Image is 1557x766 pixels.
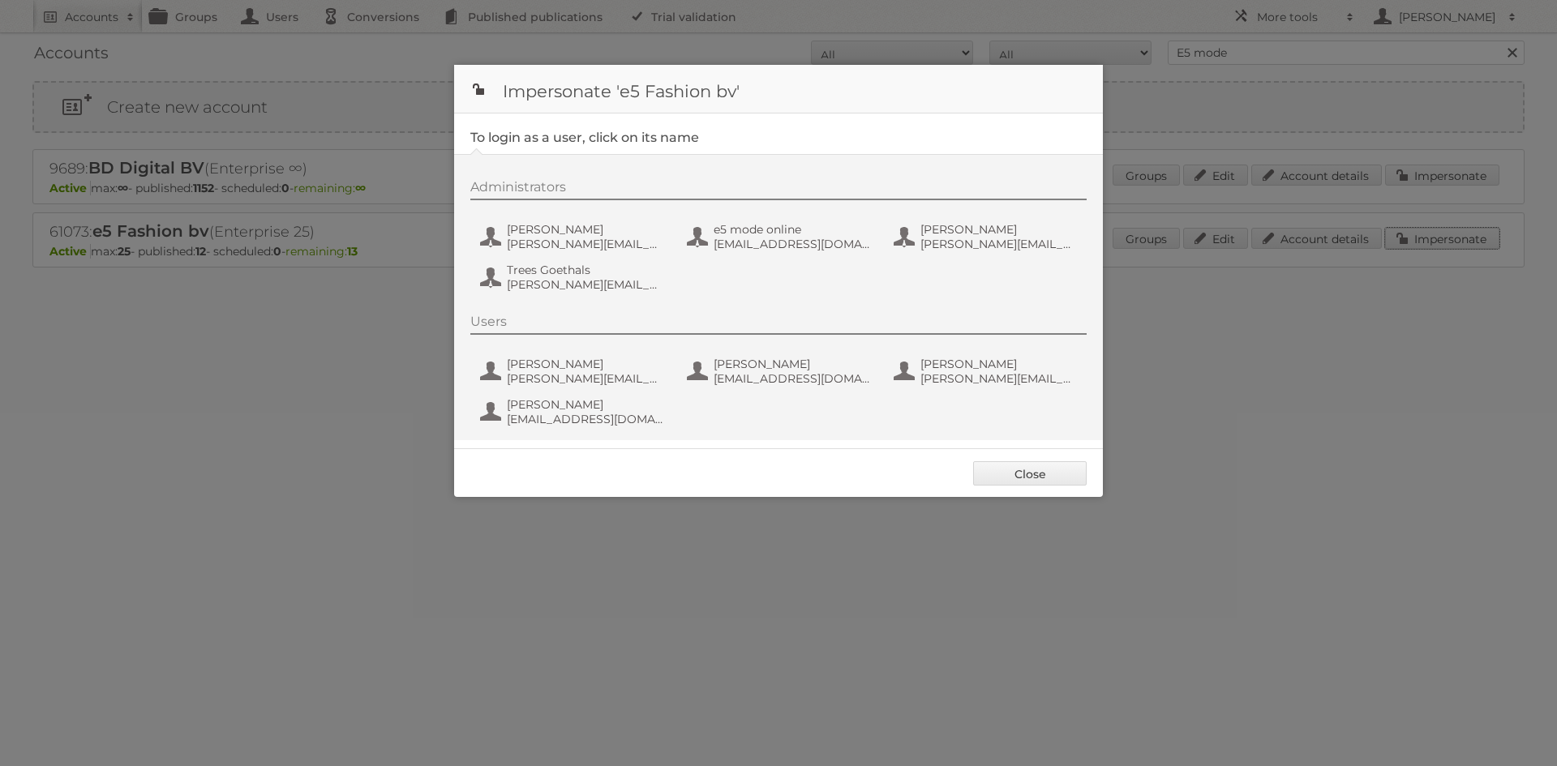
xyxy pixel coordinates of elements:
span: [PERSON_NAME][EMAIL_ADDRESS][DOMAIN_NAME] [920,237,1078,251]
span: [PERSON_NAME][EMAIL_ADDRESS][DOMAIN_NAME] [507,237,664,251]
span: [PERSON_NAME] [507,222,664,237]
span: [PERSON_NAME][EMAIL_ADDRESS][DOMAIN_NAME] [507,277,664,292]
span: e5 mode online [714,222,871,237]
div: Users [470,314,1087,335]
button: [PERSON_NAME] [EMAIL_ADDRESS][DOMAIN_NAME] [685,355,876,387]
span: [PERSON_NAME][EMAIL_ADDRESS][DOMAIN_NAME] [507,371,664,386]
button: [PERSON_NAME] [EMAIL_ADDRESS][DOMAIN_NAME] [478,396,669,428]
legend: To login as a user, click on its name [470,130,699,145]
button: e5 mode online [EMAIL_ADDRESS][DOMAIN_NAME] [685,220,876,253]
button: [PERSON_NAME] [PERSON_NAME][EMAIL_ADDRESS][DOMAIN_NAME] [478,355,669,387]
span: [EMAIL_ADDRESS][DOMAIN_NAME] [714,237,871,251]
span: [EMAIL_ADDRESS][DOMAIN_NAME] [507,412,664,426]
button: [PERSON_NAME] [PERSON_NAME][EMAIL_ADDRESS][DOMAIN_NAME] [892,355,1083,387]
h1: Impersonate 'e5 Fashion bv' [454,65,1103,113]
span: [EMAIL_ADDRESS][DOMAIN_NAME] [714,371,871,386]
button: [PERSON_NAME] [PERSON_NAME][EMAIL_ADDRESS][DOMAIN_NAME] [478,220,669,253]
button: [PERSON_NAME] [PERSON_NAME][EMAIL_ADDRESS][DOMAIN_NAME] [892,220,1083,253]
span: [PERSON_NAME] [920,357,1078,371]
span: [PERSON_NAME] [714,357,871,371]
span: [PERSON_NAME][EMAIL_ADDRESS][DOMAIN_NAME] [920,371,1078,386]
div: Administrators [470,179,1087,200]
span: [PERSON_NAME] [920,222,1078,237]
span: [PERSON_NAME] [507,357,664,371]
a: Close [973,461,1087,486]
span: Trees Goethals [507,263,664,277]
button: Trees Goethals [PERSON_NAME][EMAIL_ADDRESS][DOMAIN_NAME] [478,261,669,293]
span: [PERSON_NAME] [507,397,664,412]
